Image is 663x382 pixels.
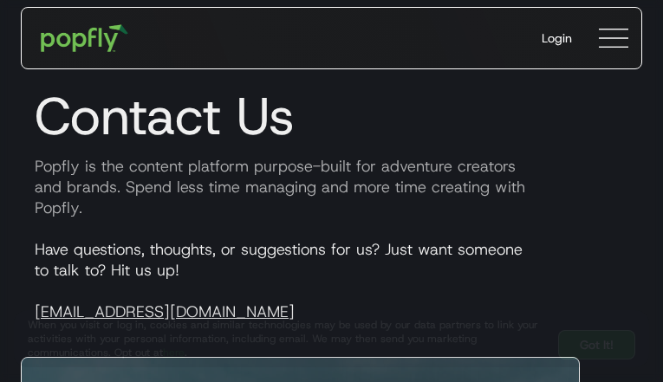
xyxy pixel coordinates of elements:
[28,318,544,359] div: When you visit or log in, cookies and similar technologies may be used by our data partners to li...
[35,301,295,322] a: [EMAIL_ADDRESS][DOMAIN_NAME]
[558,330,635,359] a: Got It!
[21,156,642,218] p: Popfly is the content platform purpose-built for adventure creators and brands. Spend less time m...
[163,346,185,359] a: here
[21,85,642,147] h1: Contact Us
[29,12,140,64] a: home
[542,29,572,47] div: Login
[21,239,642,322] p: Have questions, thoughts, or suggestions for us? Just want someone to talk to? Hit us up!
[528,16,586,61] a: Login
